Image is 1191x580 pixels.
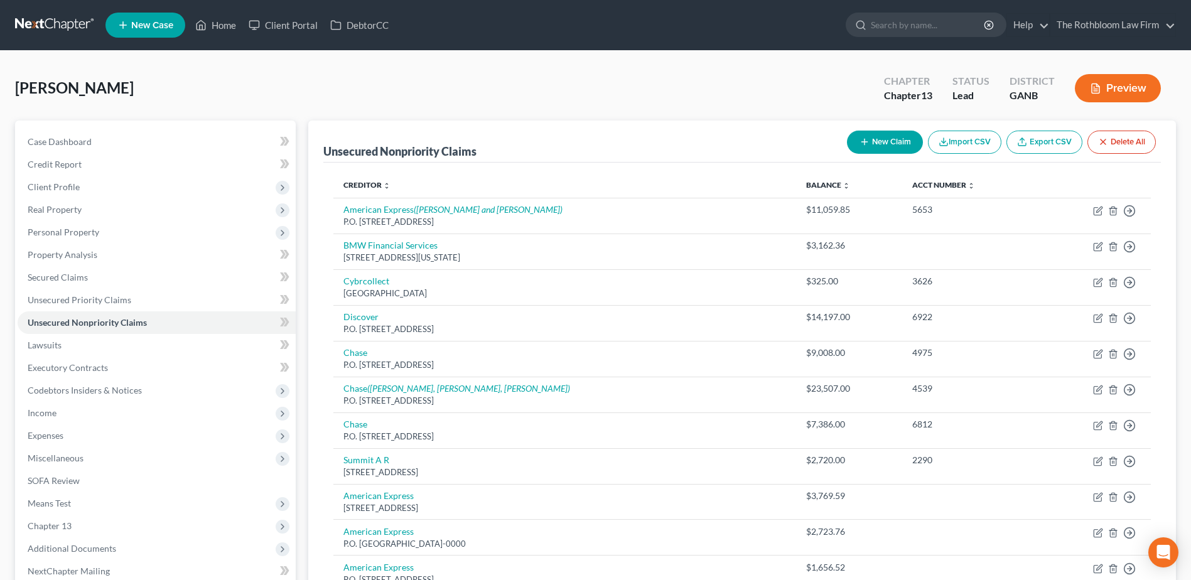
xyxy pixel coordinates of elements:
[28,204,82,215] span: Real Property
[806,454,892,466] div: $2,720.00
[323,144,477,159] div: Unsecured Nonpriority Claims
[28,453,84,463] span: Miscellaneous
[912,203,1029,216] div: 5653
[18,357,296,379] a: Executory Contracts
[18,289,296,311] a: Unsecured Priority Claims
[343,216,786,228] div: P.O. [STREET_ADDRESS]
[1007,14,1049,36] a: Help
[28,430,63,441] span: Expenses
[806,490,892,502] div: $3,769.59
[28,407,57,418] span: Income
[1010,74,1055,89] div: District
[912,454,1029,466] div: 2290
[18,244,296,266] a: Property Analysis
[28,249,97,260] span: Property Analysis
[806,418,892,431] div: $7,386.00
[1087,131,1156,154] button: Delete All
[18,153,296,176] a: Credit Report
[967,182,975,190] i: unfold_more
[343,311,379,322] a: Discover
[28,227,99,237] span: Personal Property
[343,538,786,550] div: P.O. [GEOGRAPHIC_DATA]-0000
[806,346,892,359] div: $9,008.00
[343,502,786,514] div: [STREET_ADDRESS]
[806,311,892,323] div: $14,197.00
[343,323,786,335] div: P.O. [STREET_ADDRESS]
[806,561,892,574] div: $1,656.52
[1148,537,1178,567] div: Open Intercom Messenger
[28,385,142,395] span: Codebtors Insiders & Notices
[343,180,391,190] a: Creditor unfold_more
[806,239,892,252] div: $3,162.36
[28,340,62,350] span: Lawsuits
[806,203,892,216] div: $11,059.85
[189,14,242,36] a: Home
[1010,89,1055,103] div: GANB
[242,14,324,36] a: Client Portal
[343,431,786,443] div: P.O. [STREET_ADDRESS]
[847,131,923,154] button: New Claim
[343,287,786,299] div: [GEOGRAPHIC_DATA]
[15,78,134,97] span: [PERSON_NAME]
[28,498,71,508] span: Means Test
[28,136,92,147] span: Case Dashboard
[806,525,892,538] div: $2,723.76
[843,182,850,190] i: unfold_more
[367,383,570,394] i: ([PERSON_NAME], [PERSON_NAME], [PERSON_NAME])
[912,346,1029,359] div: 4975
[912,311,1029,323] div: 6922
[343,359,786,371] div: P.O. [STREET_ADDRESS]
[383,182,391,190] i: unfold_more
[343,204,563,215] a: American Express([PERSON_NAME] and [PERSON_NAME])
[884,74,932,89] div: Chapter
[871,13,986,36] input: Search by name...
[1050,14,1175,36] a: The Rothbloom Law Firm
[343,395,786,407] div: P.O. [STREET_ADDRESS]
[18,266,296,289] a: Secured Claims
[343,240,438,250] a: BMW Financial Services
[28,159,82,169] span: Credit Report
[414,204,563,215] i: ([PERSON_NAME] and [PERSON_NAME])
[1006,131,1082,154] a: Export CSV
[28,294,131,305] span: Unsecured Priority Claims
[18,131,296,153] a: Case Dashboard
[343,526,414,537] a: American Express
[343,419,367,429] a: Chase
[131,21,173,30] span: New Case
[343,454,389,465] a: Summit A R
[806,275,892,287] div: $325.00
[28,272,88,282] span: Secured Claims
[343,383,570,394] a: Chase([PERSON_NAME], [PERSON_NAME], [PERSON_NAME])
[343,347,367,358] a: Chase
[28,543,116,554] span: Additional Documents
[18,311,296,334] a: Unsecured Nonpriority Claims
[884,89,932,103] div: Chapter
[952,74,989,89] div: Status
[343,466,786,478] div: [STREET_ADDRESS]
[343,562,414,572] a: American Express
[28,181,80,192] span: Client Profile
[921,89,932,101] span: 13
[28,520,72,531] span: Chapter 13
[928,131,1001,154] button: Import CSV
[343,276,389,286] a: Cybrcollect
[912,382,1029,395] div: 4539
[18,334,296,357] a: Lawsuits
[952,89,989,103] div: Lead
[343,252,786,264] div: [STREET_ADDRESS][US_STATE]
[343,490,414,501] a: American Express
[806,382,892,395] div: $23,507.00
[28,566,110,576] span: NextChapter Mailing
[912,418,1029,431] div: 6812
[28,362,108,373] span: Executory Contracts
[28,475,80,486] span: SOFA Review
[1075,74,1161,102] button: Preview
[912,180,975,190] a: Acct Number unfold_more
[324,14,395,36] a: DebtorCC
[18,470,296,492] a: SOFA Review
[28,317,147,328] span: Unsecured Nonpriority Claims
[912,275,1029,287] div: 3626
[806,180,850,190] a: Balance unfold_more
